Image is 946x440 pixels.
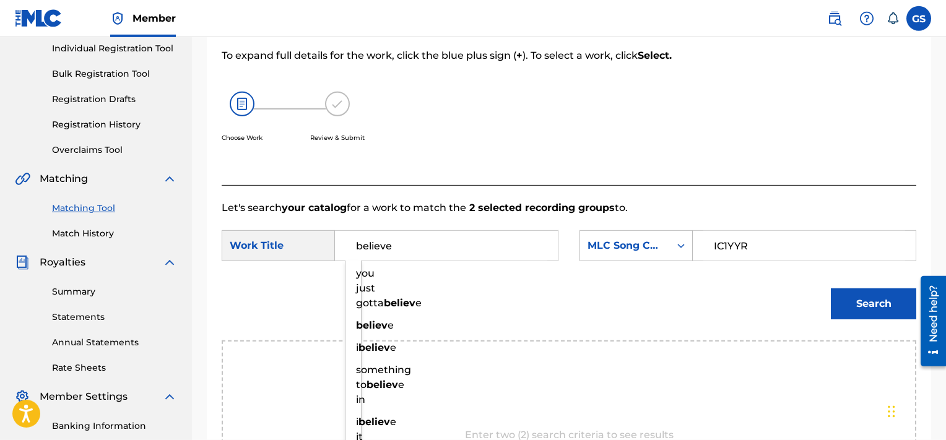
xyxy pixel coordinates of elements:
img: Matching [15,171,30,186]
button: Search [831,288,916,319]
p: Choose Work [222,133,263,142]
a: Banking Information [52,420,177,433]
strong: believ [384,297,415,309]
span: i [356,342,358,353]
img: 26af456c4569493f7445.svg [230,92,254,116]
div: User Menu [906,6,931,31]
img: 173f8e8b57e69610e344.svg [325,92,350,116]
a: Registration History [52,118,177,131]
img: help [859,11,874,26]
span: Member Settings [40,389,128,404]
img: expand [162,255,177,270]
img: Royalties [15,255,30,270]
span: e [390,342,396,353]
strong: believ [356,319,388,331]
span: something to [356,364,411,390]
iframe: Chat Widget [884,381,946,440]
span: you just gotta [356,267,384,309]
span: e [415,297,422,309]
strong: believ [367,379,398,390]
span: Matching [40,171,88,186]
div: MLC Song Code [588,238,662,253]
a: Summary [52,285,177,298]
strong: believ [358,342,390,353]
a: Rate Sheets [52,361,177,374]
strong: + [516,50,523,61]
span: e [388,319,394,331]
p: Review & Submit [310,133,365,142]
img: search [827,11,842,26]
iframe: Resource Center [911,270,946,372]
a: Statements [52,311,177,324]
a: Individual Registration Tool [52,42,177,55]
p: To expand full details for the work, click the blue plus sign ( ). To select a work, click [222,48,757,63]
div: Notifications [887,12,899,25]
a: Bulk Registration Tool [52,67,177,80]
img: Member Settings [15,389,30,404]
strong: your catalog [282,202,347,214]
a: Matching Tool [52,202,177,215]
strong: believ [358,416,390,428]
span: Royalties [40,255,85,270]
img: expand [162,389,177,404]
a: Match History [52,227,177,240]
img: expand [162,171,177,186]
a: Registration Drafts [52,93,177,106]
strong: Select. [638,50,672,61]
a: Annual Statements [52,336,177,349]
span: Member [132,11,176,25]
img: MLC Logo [15,9,63,27]
div: Drag [888,393,895,430]
img: Top Rightsholder [110,11,125,26]
div: Help [854,6,879,31]
a: Overclaims Tool [52,144,177,157]
span: i [356,416,358,428]
a: Public Search [822,6,847,31]
p: Let's search for a work to match the to. [222,201,916,215]
strong: 2 selected recording groups [466,202,615,214]
form: Search Form [222,215,916,340]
